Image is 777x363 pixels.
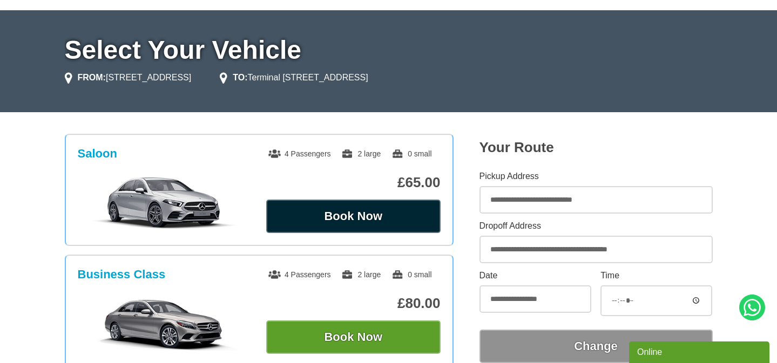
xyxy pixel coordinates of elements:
[78,268,166,282] h3: Business Class
[266,174,441,191] p: £65.00
[233,73,247,82] strong: TO:
[268,270,331,279] span: 4 Passengers
[391,270,431,279] span: 0 small
[83,297,246,351] img: Business Class
[268,149,331,158] span: 4 Passengers
[341,270,381,279] span: 2 large
[479,139,713,156] h2: Your Route
[266,320,441,354] button: Book Now
[78,73,106,82] strong: FROM:
[65,71,192,84] li: [STREET_ADDRESS]
[479,271,591,280] label: Date
[341,149,381,158] span: 2 large
[78,147,117,161] h3: Saloon
[65,37,713,63] h1: Select Your Vehicle
[266,200,441,233] button: Book Now
[391,149,431,158] span: 0 small
[479,172,713,181] label: Pickup Address
[479,222,713,230] label: Dropoff Address
[220,71,368,84] li: Terminal [STREET_ADDRESS]
[629,339,772,363] iframe: chat widget
[83,176,246,230] img: Saloon
[479,330,713,363] button: Change
[600,271,712,280] label: Time
[266,295,441,312] p: £80.00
